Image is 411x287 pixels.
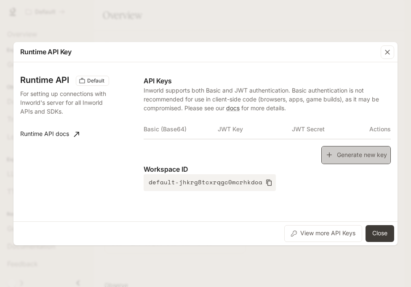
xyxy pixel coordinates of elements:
button: Generate new key [321,146,391,164]
a: Runtime API docs [17,126,83,143]
th: Basic (Base64) [144,119,218,139]
button: default-jhkrg8tcxrqgc0mcrhkdoa [144,174,276,191]
th: JWT Key [218,119,292,139]
th: Actions [366,119,391,139]
p: Inworld supports both Basic and JWT authentication. Basic authentication is not recommended for u... [144,86,391,112]
p: API Keys [144,76,391,86]
th: JWT Secret [292,119,366,139]
p: Workspace ID [144,164,391,174]
button: View more API Keys [284,225,362,242]
h3: Runtime API [20,76,69,84]
p: For setting up connections with Inworld's server for all Inworld APIs and SDKs. [20,89,108,116]
a: docs [226,104,240,112]
div: These keys will apply to your current workspace only [76,76,109,86]
p: Runtime API Key [20,47,72,57]
span: Default [84,77,108,85]
button: Close [366,225,394,242]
